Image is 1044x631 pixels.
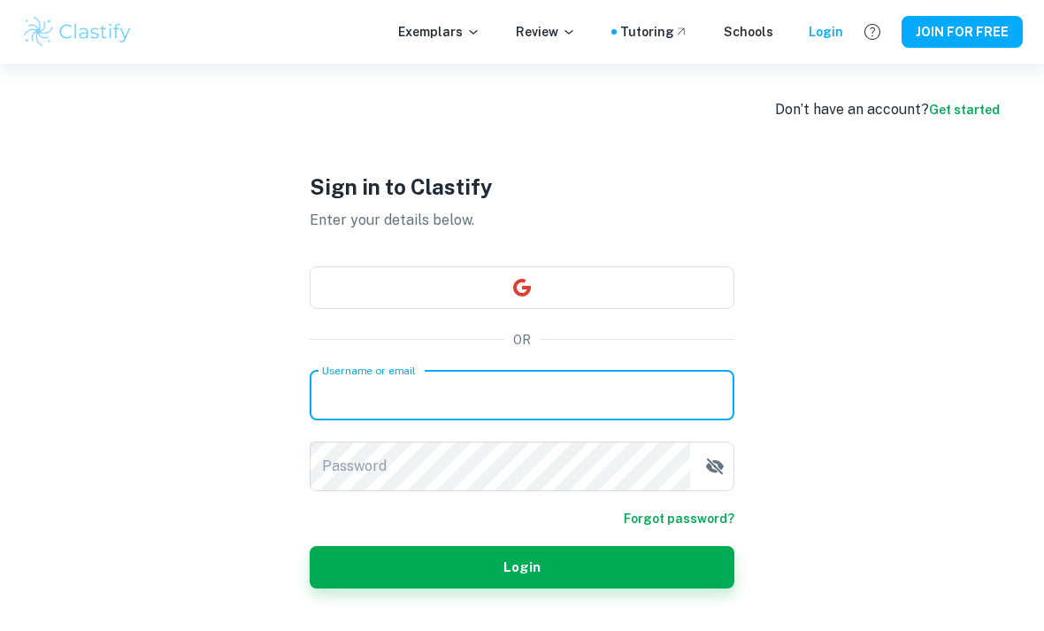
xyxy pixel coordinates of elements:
button: Help and Feedback [857,17,887,47]
button: JOIN FOR FREE [902,16,1023,48]
div: Don’t have an account? [775,99,1000,120]
a: Schools [724,22,773,42]
a: Tutoring [620,22,688,42]
h1: Sign in to Clastify [310,171,734,203]
button: Login [310,546,734,589]
a: Get started [929,103,1000,117]
p: Exemplars [398,22,480,42]
a: Forgot password? [624,509,734,528]
p: Review [516,22,576,42]
p: OR [513,330,531,350]
img: Clastify logo [21,14,134,50]
a: Login [809,22,843,42]
label: Username or email [322,363,416,378]
p: Enter your details below. [310,210,734,231]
